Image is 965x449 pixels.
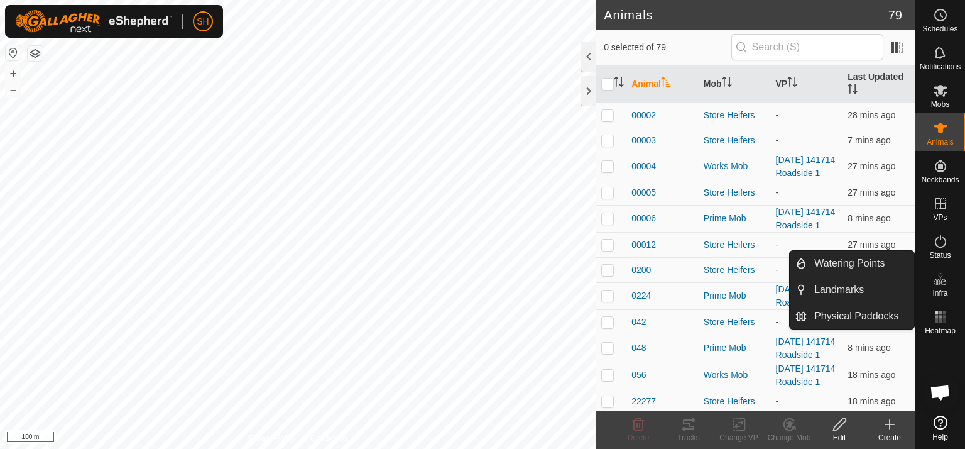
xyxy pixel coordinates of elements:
[764,432,814,443] div: Change Mob
[925,327,956,335] span: Heatmap
[790,251,914,276] li: Watering Points
[776,155,836,178] a: [DATE] 141714 Roadside 1
[848,213,890,223] span: 10 Sept 2025, 6:53 am
[628,433,650,442] span: Delete
[842,65,915,103] th: Last Updated
[604,8,888,23] h2: Animals
[848,135,890,145] span: 10 Sept 2025, 6:53 am
[631,316,646,329] span: 042
[848,86,858,96] p-sorticon: Activate to sort
[631,160,656,173] span: 00004
[776,135,779,145] app-display-virtual-paddock-transition: -
[932,433,948,441] span: Help
[807,277,914,302] a: Landmarks
[704,186,766,199] div: Store Heifers
[631,109,656,122] span: 00002
[704,289,766,302] div: Prime Mob
[631,186,656,199] span: 00005
[704,109,766,122] div: Store Heifers
[631,212,656,225] span: 00006
[776,317,779,327] app-display-virtual-paddock-transition: -
[848,161,895,171] span: 10 Sept 2025, 6:33 am
[922,374,959,411] div: Open chat
[626,65,699,103] th: Animal
[807,251,914,276] a: Watering Points
[790,277,914,302] li: Landmarks
[848,370,895,380] span: 10 Sept 2025, 6:43 am
[848,110,895,120] span: 10 Sept 2025, 6:33 am
[704,238,766,252] div: Store Heifers
[848,343,890,353] span: 10 Sept 2025, 6:52 am
[931,101,949,108] span: Mobs
[614,79,624,89] p-sorticon: Activate to sort
[704,212,766,225] div: Prime Mob
[15,10,172,33] img: Gallagher Logo
[787,79,797,89] p-sorticon: Activate to sort
[731,34,883,60] input: Search (S)
[28,46,43,61] button: Map Layers
[631,395,656,408] span: 22277
[933,214,947,221] span: VPs
[714,432,764,443] div: Change VP
[776,284,836,308] a: [DATE] 141714 Roadside 1
[631,341,646,355] span: 048
[776,396,779,406] app-display-virtual-paddock-transition: -
[704,263,766,277] div: Store Heifers
[704,316,766,329] div: Store Heifers
[864,432,915,443] div: Create
[604,41,731,54] span: 0 selected of 79
[197,15,209,28] span: SH
[631,289,651,302] span: 0224
[704,134,766,147] div: Store Heifers
[922,25,957,33] span: Schedules
[631,369,646,382] span: 056
[776,265,779,275] app-display-virtual-paddock-transition: -
[848,240,895,250] span: 10 Sept 2025, 6:33 am
[776,363,836,387] a: [DATE] 141714 Roadside 1
[704,369,766,382] div: Works Mob
[6,66,21,81] button: +
[663,432,714,443] div: Tracks
[310,433,347,444] a: Contact Us
[848,187,895,197] span: 10 Sept 2025, 6:33 am
[814,309,898,324] span: Physical Paddocks
[921,176,959,184] span: Neckbands
[814,256,885,271] span: Watering Points
[704,341,766,355] div: Prime Mob
[631,263,651,277] span: 0200
[631,238,656,252] span: 00012
[776,110,779,120] app-display-virtual-paddock-transition: -
[848,396,895,406] span: 10 Sept 2025, 6:42 am
[699,65,771,103] th: Mob
[920,63,961,70] span: Notifications
[888,6,902,25] span: 79
[776,240,779,250] app-display-virtual-paddock-transition: -
[814,432,864,443] div: Edit
[6,45,21,60] button: Reset Map
[915,411,965,446] a: Help
[704,395,766,408] div: Store Heifers
[771,65,843,103] th: VP
[927,138,954,146] span: Animals
[661,79,671,89] p-sorticon: Activate to sort
[776,207,836,230] a: [DATE] 141714 Roadside 1
[814,282,864,297] span: Landmarks
[790,304,914,329] li: Physical Paddocks
[722,79,732,89] p-sorticon: Activate to sort
[631,134,656,147] span: 00003
[776,336,836,360] a: [DATE] 141714 Roadside 1
[807,304,914,329] a: Physical Paddocks
[249,433,296,444] a: Privacy Policy
[929,252,951,259] span: Status
[704,160,766,173] div: Works Mob
[932,289,947,297] span: Infra
[776,187,779,197] app-display-virtual-paddock-transition: -
[6,82,21,97] button: –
